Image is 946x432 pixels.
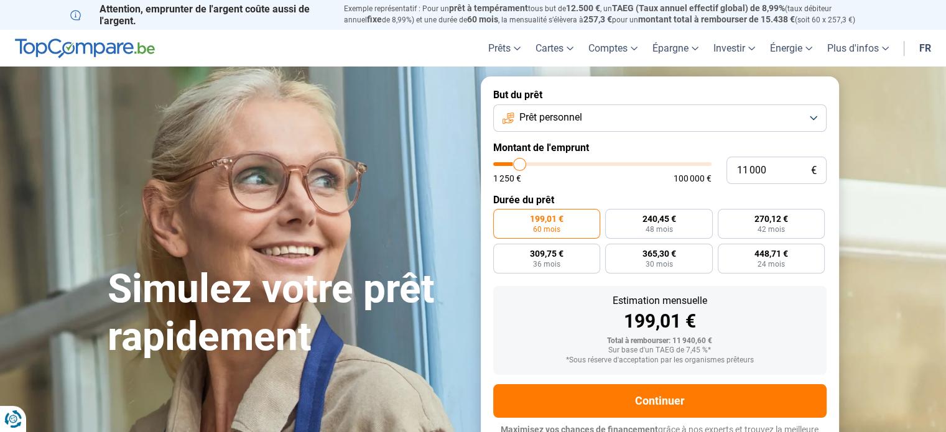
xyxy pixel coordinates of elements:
[638,14,795,24] span: montant total à rembourser de 15.438 €
[467,14,498,24] span: 60 mois
[754,249,788,258] span: 448,71 €
[912,30,939,67] a: fr
[503,356,817,365] div: *Sous réserve d'acceptation par les organismes prêteurs
[70,3,329,27] p: Attention, emprunter de l'argent coûte aussi de l'argent.
[367,14,382,24] span: fixe
[566,3,600,13] span: 12.500 €
[503,337,817,346] div: Total à rembourser: 11 940,60 €
[612,3,785,13] span: TAEG (Taux annuel effectif global) de 8,99%
[674,174,712,183] span: 100 000 €
[344,3,876,25] p: Exemple représentatif : Pour un tous but de , un (taux débiteur annuel de 8,99%) et une durée de ...
[503,296,817,306] div: Estimation mensuelle
[528,30,581,67] a: Cartes
[581,30,645,67] a: Comptes
[758,226,785,233] span: 42 mois
[583,14,612,24] span: 257,3 €
[758,260,785,268] span: 24 mois
[820,30,896,67] a: Plus d'infos
[645,226,672,233] span: 48 mois
[754,214,788,223] span: 270,12 €
[503,346,817,355] div: Sur base d'un TAEG de 7,45 %*
[493,174,521,183] span: 1 250 €
[530,214,563,223] span: 199,01 €
[493,89,827,101] label: But du prêt
[493,194,827,206] label: Durée du prêt
[15,39,155,58] img: TopCompare
[493,142,827,154] label: Montant de l'emprunt
[530,249,563,258] span: 309,75 €
[706,30,763,67] a: Investir
[493,104,827,132] button: Prêt personnel
[519,111,582,124] span: Prêt personnel
[642,214,675,223] span: 240,45 €
[503,312,817,331] div: 199,01 €
[493,384,827,418] button: Continuer
[811,165,817,176] span: €
[645,30,706,67] a: Épargne
[533,226,560,233] span: 60 mois
[642,249,675,258] span: 365,30 €
[449,3,528,13] span: prêt à tempérament
[108,265,466,361] h1: Simulez votre prêt rapidement
[481,30,528,67] a: Prêts
[645,260,672,268] span: 30 mois
[763,30,820,67] a: Énergie
[533,260,560,268] span: 36 mois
